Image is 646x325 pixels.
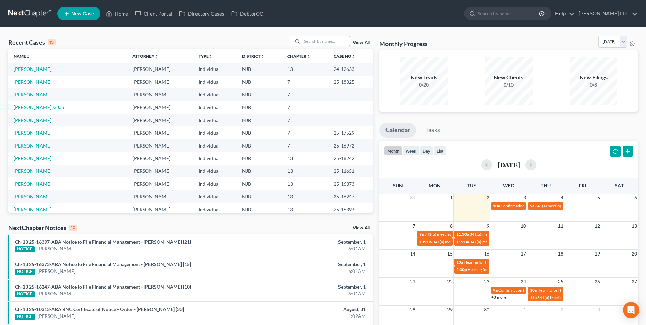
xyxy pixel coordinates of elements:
span: 23 [483,278,490,286]
td: 7 [282,88,328,101]
a: Ch-13 25-16373-ABA Notice to File Financial Management - [PERSON_NAME] [15] [15,261,191,267]
span: 341(a) meeting for [PERSON_NAME] [470,232,535,237]
td: Individual [193,114,237,126]
a: Calendar [379,123,416,138]
a: Ch-13 25-16397-ABA Notice to File Financial Management - [PERSON_NAME] [21] [15,239,191,245]
span: 26 [594,278,601,286]
td: 25-18242 [328,152,373,165]
a: Directory Cases [176,7,228,20]
span: Hearing for [PERSON_NAME] [537,288,590,293]
button: month [384,146,403,155]
td: NJB [237,76,282,88]
span: 7 [412,222,416,230]
span: 9 [486,222,490,230]
a: [PERSON_NAME] [14,130,51,136]
span: 9a [530,203,534,208]
span: 14 [409,250,416,258]
td: 13 [282,165,328,177]
a: [PERSON_NAME] [14,143,51,149]
a: [PERSON_NAME] [14,79,51,85]
td: Individual [193,88,237,101]
span: 10a [530,288,537,293]
span: Thu [541,183,551,188]
span: 19 [594,250,601,258]
button: list [434,146,446,155]
td: Individual [193,190,237,203]
span: Hearing for [PERSON_NAME] [464,260,517,265]
div: 0/8 [570,81,617,88]
span: 341(a) meeting for [PERSON_NAME] [432,239,498,244]
a: DebtorCC [228,7,266,20]
td: Individual [193,177,237,190]
a: [PERSON_NAME] [14,206,51,212]
a: +3 more [491,295,506,300]
span: 11a [530,295,537,300]
td: NJB [237,177,282,190]
td: 7 [282,114,328,126]
div: 0/10 [485,81,533,88]
td: Individual [193,63,237,75]
span: New Case [71,11,94,16]
td: [PERSON_NAME] [127,76,193,88]
div: NOTICE [15,314,35,320]
span: 31 [409,194,416,202]
a: [PERSON_NAME] [14,66,51,72]
a: Ch-13 25-16247-ABA Notice to File Financial Management - [PERSON_NAME] [10] [15,284,191,290]
i: unfold_more [351,55,356,59]
i: unfold_more [261,55,265,59]
td: 13 [282,203,328,216]
span: 3 [597,306,601,314]
td: NJB [237,126,282,139]
i: unfold_more [209,55,213,59]
a: View All [353,40,370,45]
td: Individual [193,139,237,152]
i: unfold_more [26,55,30,59]
a: [PERSON_NAME] [14,181,51,187]
td: 7 [282,101,328,114]
td: [PERSON_NAME] [127,126,193,139]
span: 16 [483,250,490,258]
span: 12 [594,222,601,230]
td: 25-16972 [328,139,373,152]
td: [PERSON_NAME] [127,88,193,101]
div: September, 1 [253,261,366,268]
td: [PERSON_NAME] [127,165,193,177]
span: 20 [631,250,638,258]
a: [PERSON_NAME] [37,313,75,320]
span: 9a [419,232,424,237]
div: NOTICE [15,269,35,275]
a: View All [353,226,370,230]
td: [PERSON_NAME] [127,177,193,190]
span: Wed [503,183,514,188]
i: unfold_more [306,55,311,59]
span: 5 [597,194,601,202]
span: 10a [493,203,500,208]
a: Ch-13 25-10313-ABA BNC Certificate of Notice - Order - [PERSON_NAME] [33] [15,306,184,312]
button: week [403,146,420,155]
a: Help [552,7,574,20]
a: Districtunfold_more [242,53,265,59]
td: [PERSON_NAME] [127,101,193,114]
span: Hearing for The [PERSON_NAME] Companies, Inc. [468,267,557,272]
span: Tue [467,183,476,188]
span: 6 [634,194,638,202]
span: 11 [557,222,564,230]
div: NOTICE [15,291,35,297]
td: 13 [282,63,328,75]
div: NextChapter Notices [8,223,77,232]
td: 13 [282,190,328,203]
a: [PERSON_NAME] LLC [575,7,637,20]
span: 24 [520,278,527,286]
div: 6:01AM [253,245,366,252]
div: 1:02AM [253,313,366,320]
input: Search by name... [478,7,540,20]
a: [PERSON_NAME] [14,194,51,199]
td: NJB [237,203,282,216]
td: 25-11651 [328,165,373,177]
span: 2 [486,194,490,202]
a: Attorneyunfold_more [132,53,158,59]
div: Open Intercom Messenger [623,302,639,318]
span: Confirmation hearing for [PERSON_NAME] [498,288,576,293]
div: 6:01AM [253,290,366,297]
span: 10 [520,222,527,230]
